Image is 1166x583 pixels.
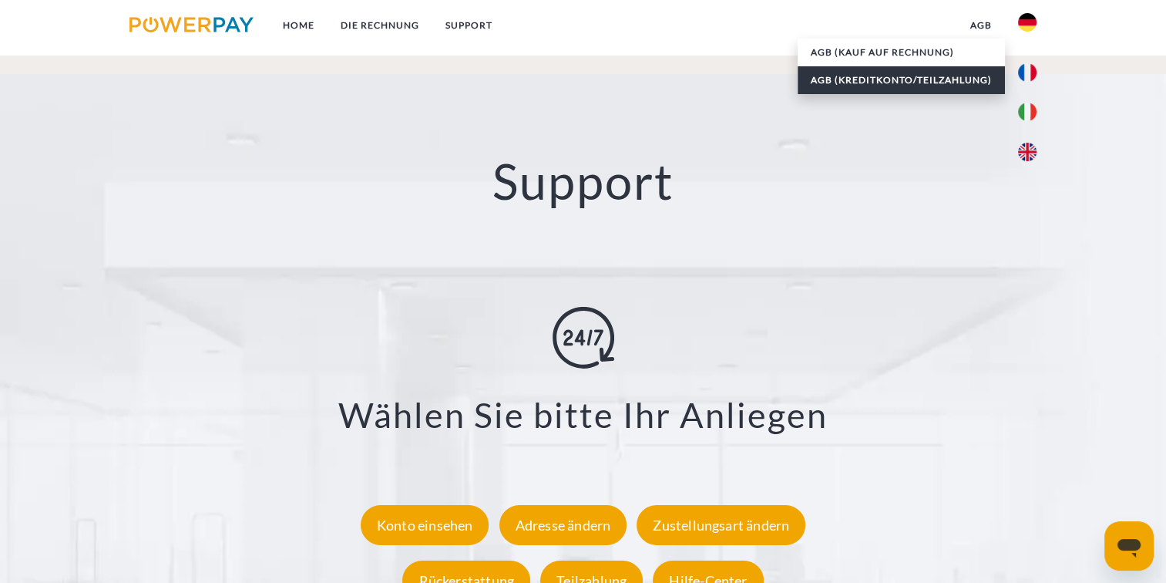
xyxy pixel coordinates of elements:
a: AGB (Kauf auf Rechnung) [798,39,1005,66]
iframe: Schaltfläche zum Öffnen des Messaging-Fensters; Konversation läuft [1104,521,1154,571]
img: logo-powerpay.svg [129,17,254,32]
a: Home [270,12,328,39]
img: fr [1018,63,1037,82]
div: Zustellungsart ändern [637,504,805,544]
a: Adresse ändern [496,516,631,533]
img: de [1018,13,1037,32]
a: DIE RECHNUNG [328,12,432,39]
a: SUPPORT [432,12,506,39]
div: Adresse ändern [499,504,627,544]
div: Konto einsehen [361,504,489,544]
a: AGB (Kreditkonto/Teilzahlung) [798,66,1005,94]
a: Konto einsehen [357,516,493,533]
h3: Wählen Sie bitte Ihr Anliegen [78,393,1089,436]
a: agb [957,12,1005,39]
a: Zustellungsart ändern [633,516,809,533]
img: it [1018,103,1037,121]
img: en [1018,143,1037,161]
img: online-shopping.svg [553,306,614,368]
h2: Support [59,151,1108,212]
